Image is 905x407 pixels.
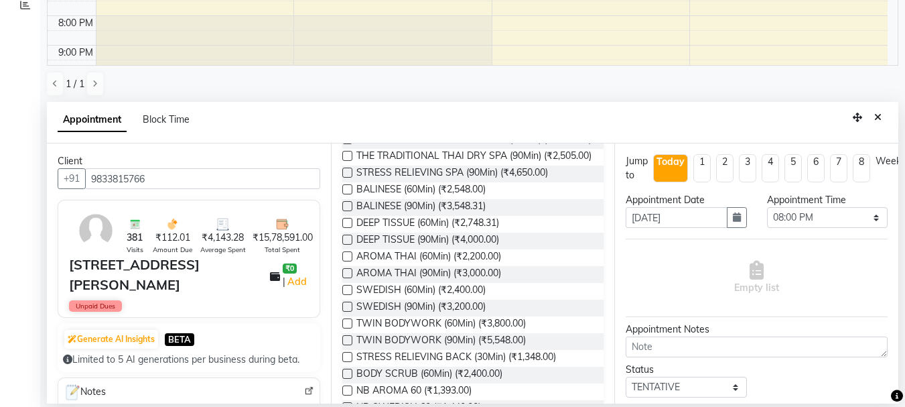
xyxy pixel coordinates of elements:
div: Limited to 5 AI generations per business during beta. [63,353,315,367]
span: SWEDISH (90Min) (₹3,200.00) [356,300,486,316]
button: +91 [58,168,86,189]
div: Jump to [626,154,648,182]
button: Generate AI Insights [64,330,158,349]
span: STRESS RELIEVING BACK (30Min) (₹1,348.00) [356,350,556,367]
div: Today [656,155,685,169]
li: 8 [853,154,870,182]
span: Notes [64,384,106,401]
div: [STREET_ADDRESS][PERSON_NAME] [69,255,270,295]
span: Appointment [58,108,127,132]
span: 1 / 1 [66,77,84,91]
span: DEEP TISSUE (90Min) (₹4,000.00) [356,233,499,249]
li: 2 [716,154,734,182]
div: Appointment Date [626,193,746,207]
span: DEEP TISSUE (60Min) (₹2,748.31) [356,216,499,233]
span: THE TRADITIONAL THAI DRY SPA (90Min) (₹2,505.00) [356,149,591,166]
span: Unpaid Dues [69,300,122,312]
span: SWEDISH (60Min) (₹2,400.00) [356,283,486,300]
li: 4 [762,154,779,182]
div: Appointment Time [767,193,888,207]
span: Total Spent [265,245,300,255]
span: STRESS RELIEVING SPA (90Min) (₹4,650.00) [356,166,548,182]
div: 8:00 PM [56,16,96,30]
button: Close [868,107,888,128]
span: Empty list [734,261,779,295]
li: 7 [830,154,847,182]
span: AROMA THAI (60Min) (₹2,200.00) [356,249,501,266]
li: 3 [739,154,756,182]
input: Search by Name/Mobile/Email/Code [85,168,320,189]
div: 9:00 PM [56,46,96,60]
li: 5 [784,154,802,182]
span: 381 [127,231,143,245]
span: Visits [127,245,143,255]
li: 6 [807,154,825,182]
span: BALINESE (60Min) (₹2,548.00) [356,182,486,199]
div: Client [58,154,320,168]
input: yyyy-mm-dd [626,207,727,228]
img: avatar [76,211,115,250]
div: Status [626,363,746,377]
span: TWIN BODYWORK (90Min) (₹5,548.00) [356,333,526,350]
span: Block Time [143,113,190,125]
span: BETA [165,333,194,346]
span: BALINESE (90Min) (₹3,548.31) [356,199,486,216]
span: AROMA THAI (90Min) (₹3,000.00) [356,266,501,283]
span: Average Spent [200,245,246,255]
span: NB AROMA 60 (₹1,393.00) [356,384,472,400]
span: ₹4,143.28 [202,231,244,245]
span: ₹112.01 [155,231,190,245]
li: 1 [693,154,711,182]
a: Add [285,274,309,290]
span: BODY SCRUB (60Min) (₹2,400.00) [356,367,502,384]
span: Amount Due [153,245,192,255]
span: ₹15,78,591.00 [253,231,313,245]
div: Appointment Notes [626,323,888,337]
span: ₹0 [283,264,297,274]
span: | [283,274,309,290]
span: TWIN BODYWORK (60Min) (₹3,800.00) [356,316,526,333]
